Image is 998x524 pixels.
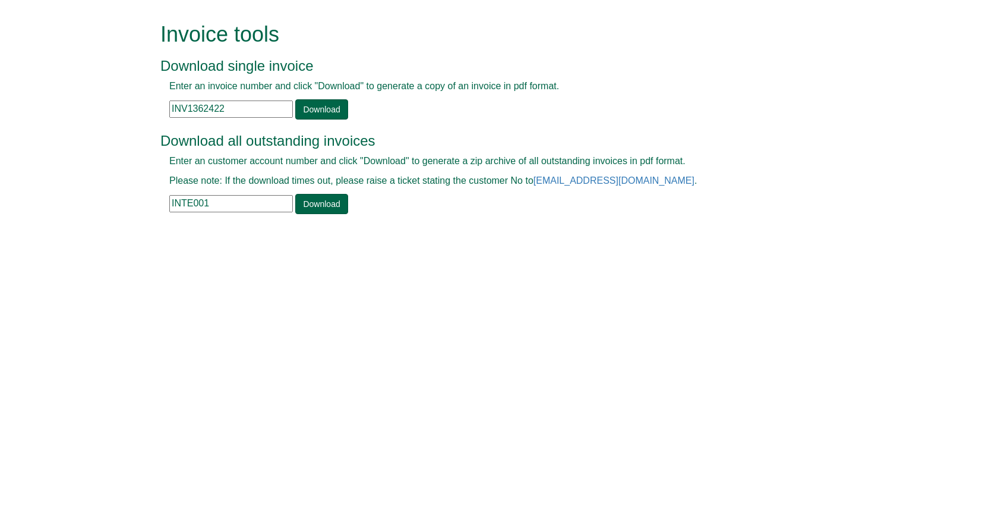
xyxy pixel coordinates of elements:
p: Enter an customer account number and click "Download" to generate a zip archive of all outstandin... [169,155,802,168]
p: Enter an invoice number and click "Download" to generate a copy of an invoice in pdf format. [169,80,802,93]
h1: Invoice tools [160,23,811,46]
input: e.g. INV1234 [169,101,293,118]
h3: Download all outstanding invoices [160,133,811,149]
a: [EMAIL_ADDRESS][DOMAIN_NAME] [533,175,694,186]
a: Download [295,99,348,120]
p: Please note: If the download times out, please raise a ticket stating the customer No to . [169,174,802,188]
a: Download [295,194,348,214]
input: e.g. BLA02 [169,195,293,212]
h3: Download single invoice [160,58,811,74]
